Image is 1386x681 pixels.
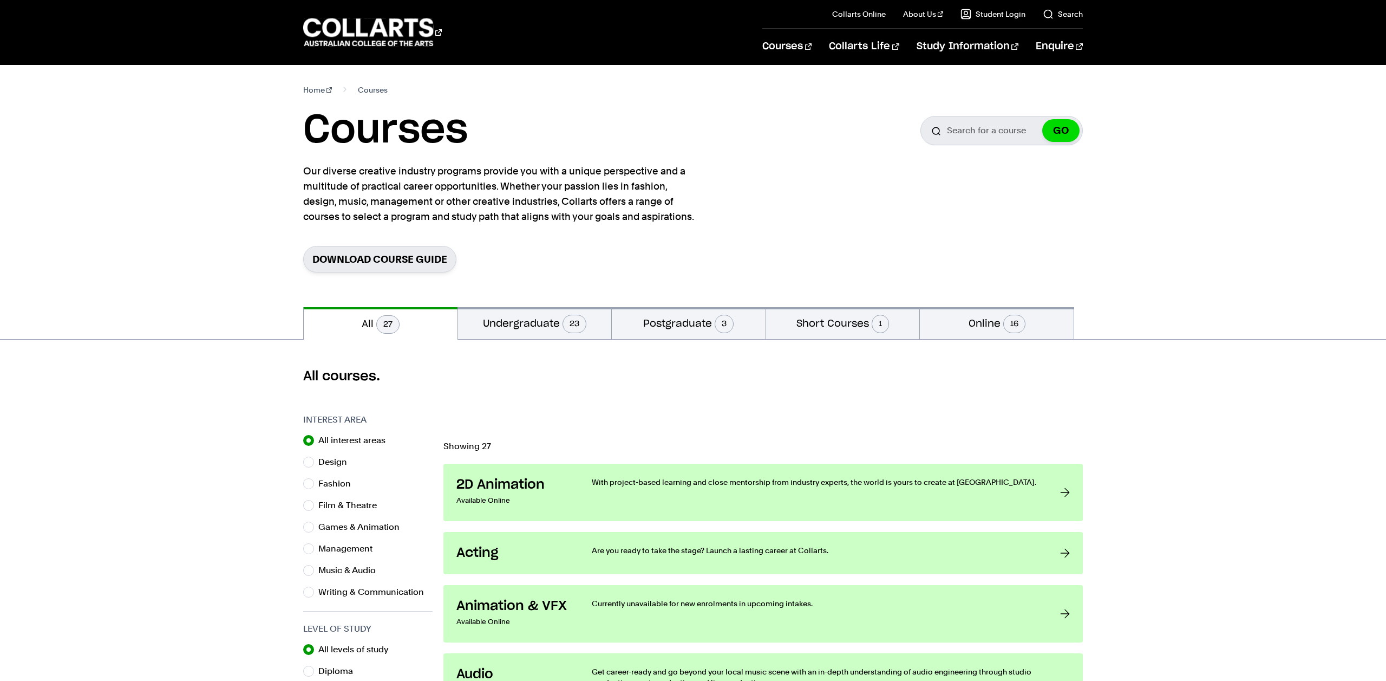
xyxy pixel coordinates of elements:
[917,29,1018,64] a: Study Information
[903,9,943,20] a: About Us
[304,307,457,340] button: All27
[303,106,468,155] h1: Courses
[303,413,433,426] h3: Interest Area
[318,585,433,600] label: Writing & Communication
[715,315,734,333] span: 3
[303,246,456,273] a: Download Course Guide
[1036,29,1083,64] a: Enquire
[318,476,359,491] label: Fashion
[456,493,570,508] p: Available Online
[303,622,433,635] h3: Level of Study
[563,315,586,333] span: 23
[376,315,400,334] span: 27
[1003,315,1025,333] span: 16
[456,545,570,561] h3: Acting
[456,477,570,493] h3: 2D Animation
[592,598,1038,609] p: Currently unavailable for new enrolments in upcoming intakes.
[1042,119,1080,142] button: GO
[832,9,886,20] a: Collarts Online
[303,164,698,224] p: Our diverse creative industry programs provide you with a unique perspective and a multitude of p...
[443,442,1083,451] p: Showing 27
[358,82,388,98] span: Courses
[303,17,442,48] div: Go to homepage
[592,545,1038,556] p: Are you ready to take the stage? Launch a lasting career at Collarts.
[318,563,384,578] label: Music & Audio
[829,29,899,64] a: Collarts Life
[920,307,1074,339] button: Online16
[612,307,766,339] button: Postgraduate3
[920,116,1083,145] input: Search for a course
[303,368,1083,385] h2: All courses.
[318,642,397,657] label: All levels of study
[456,614,570,630] p: Available Online
[318,541,381,556] label: Management
[458,307,612,339] button: Undergraduate23
[303,82,332,98] a: Home
[592,477,1038,488] p: With project-based learning and close mentorship from industry experts, the world is yours to cre...
[443,585,1083,643] a: Animation & VFX Available Online Currently unavailable for new enrolments in upcoming intakes.
[960,9,1025,20] a: Student Login
[872,315,889,333] span: 1
[318,498,385,513] label: Film & Theatre
[762,29,812,64] a: Courses
[766,307,920,339] button: Short Courses1
[318,455,356,470] label: Design
[1043,9,1083,20] a: Search
[443,532,1083,574] a: Acting Are you ready to take the stage? Launch a lasting career at Collarts.
[318,664,362,679] label: Diploma
[456,598,570,614] h3: Animation & VFX
[318,433,394,448] label: All interest areas
[443,464,1083,521] a: 2D Animation Available Online With project-based learning and close mentorship from industry expe...
[318,520,408,535] label: Games & Animation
